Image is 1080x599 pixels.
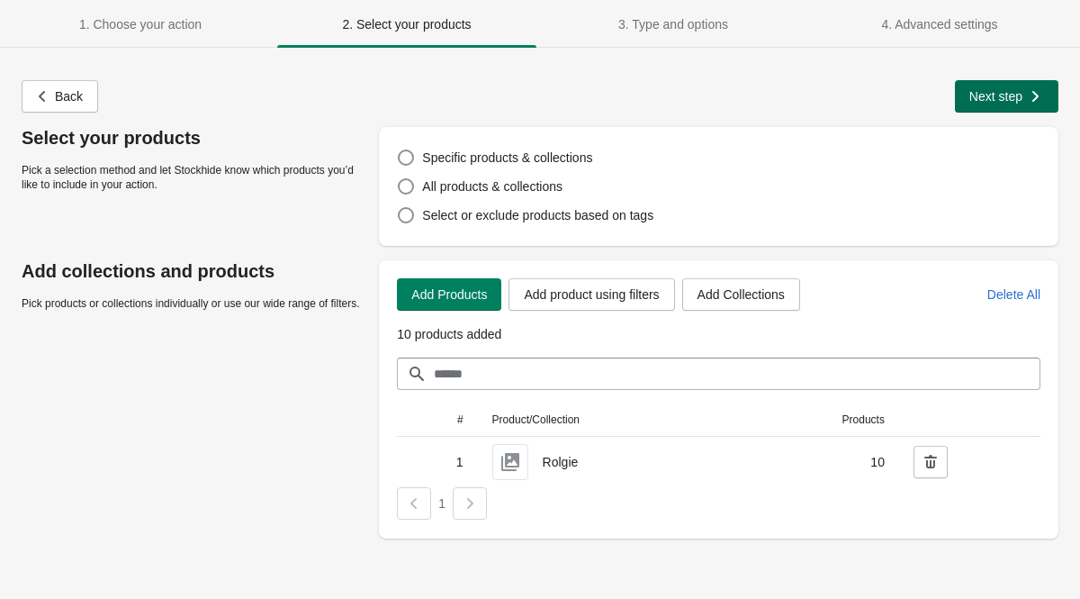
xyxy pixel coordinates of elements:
button: Delete All [980,278,1048,311]
button: Add product using filters [508,278,674,311]
p: 10 products added [397,325,1040,343]
span: Next step [969,89,1022,104]
span: 4. Advanced settings [881,17,997,32]
span: All products & collections [422,179,562,194]
td: 10 [739,437,899,487]
button: Next step [955,80,1058,113]
span: Add Collections [697,287,785,302]
p: Pick a selection method and let Stockhide know which products you’d like to include in your action. [22,163,361,192]
span: 1. Choose your action [79,17,202,32]
span: Select or exclude products based on tags [422,208,653,222]
button: Add Collections [682,278,800,311]
span: Add product using filters [524,287,659,302]
span: Delete All [987,287,1040,302]
span: Back [55,89,83,104]
p: Select your products [22,127,361,149]
th: Products [739,404,899,437]
button: Back [22,80,98,113]
span: Specific products & collections [422,150,592,165]
button: Add Products [397,278,501,311]
nav: Pagination [397,480,1040,520]
span: 3. Type and options [618,17,728,32]
th: Product/Collection [478,404,739,437]
span: Rolgie [543,455,579,469]
p: Add collections and products [22,260,361,282]
span: 1 [411,453,463,471]
span: 1 [438,496,445,511]
th: # [397,404,477,437]
p: Pick products or collections individually or use our wide range of filters. [22,296,361,311]
span: 2. Select your products [342,17,471,32]
span: Add Products [411,287,487,302]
